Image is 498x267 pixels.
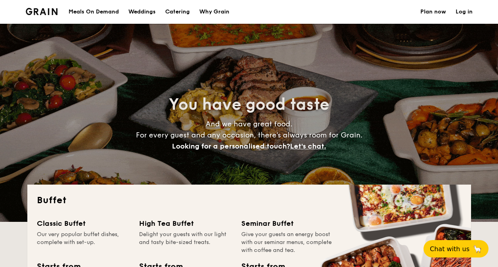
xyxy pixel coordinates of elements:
div: High Tea Buffet [139,218,232,229]
span: 🦙 [473,244,482,254]
span: Let's chat. [290,142,326,151]
h2: Buffet [37,194,462,207]
button: Chat with us🦙 [424,240,488,257]
div: Seminar Buffet [241,218,334,229]
img: Grain [26,8,58,15]
div: Delight your guests with our light and tasty bite-sized treats. [139,231,232,254]
div: Classic Buffet [37,218,130,229]
div: Give your guests an energy boost with our seminar menus, complete with coffee and tea. [241,231,334,254]
div: Our very popular buffet dishes, complete with set-up. [37,231,130,254]
a: Logotype [26,8,58,15]
span: Chat with us [430,245,469,253]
